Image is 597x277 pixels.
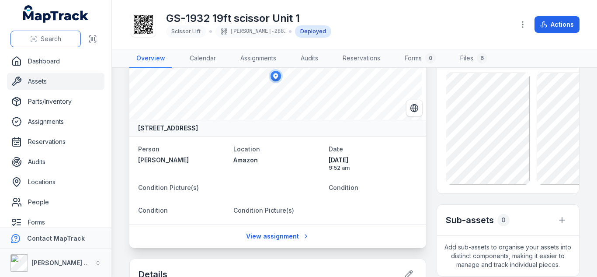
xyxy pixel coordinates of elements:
button: Switch to Satellite View [406,100,423,116]
span: Condition [138,207,168,214]
span: Add sub-assets to organise your assets into distinct components, making it easier to manage and t... [437,236,579,276]
span: Amazon [233,156,258,164]
a: Forms [7,214,104,231]
button: Actions [535,16,580,33]
a: Reservations [336,49,387,68]
strong: [STREET_ADDRESS] [138,124,198,133]
a: Dashboard [7,53,104,70]
span: Scissor Lift [171,28,201,35]
div: 0 [497,214,510,226]
span: Person [138,145,160,153]
a: Audits [294,49,325,68]
a: Parts/Inventory [7,93,104,110]
canvas: Map [129,32,422,120]
a: Overview [129,49,172,68]
a: Amazon [233,156,322,165]
a: View assignment [240,228,315,245]
a: Locations [7,173,104,191]
span: [DATE] [329,156,417,165]
span: Condition Picture(s) [233,207,294,214]
div: 6 [477,53,487,63]
time: 28/07/2025, 9:52:38 am [329,156,417,172]
button: Search [10,31,81,47]
a: Assignments [233,49,283,68]
a: Forms0 [398,49,443,68]
a: Files6 [453,49,494,68]
span: 9:52 am [329,165,417,172]
a: Reservations [7,133,104,151]
h1: GS-1932 19ft scissor Unit 1 [166,11,331,25]
a: MapTrack [23,5,89,23]
span: Condition [329,184,358,191]
a: Assignments [7,113,104,130]
a: Assets [7,73,104,90]
div: 0 [425,53,436,63]
span: Location [233,145,260,153]
strong: Contact MapTrack [27,235,85,242]
span: Date [329,145,343,153]
strong: [PERSON_NAME] Air [31,259,92,266]
div: Deployed [295,25,331,38]
span: Condition Picture(s) [138,184,199,191]
a: Calendar [183,49,223,68]
div: [PERSON_NAME]-2881 [215,25,285,38]
a: Audits [7,153,104,171]
a: People [7,193,104,211]
a: [PERSON_NAME] [138,156,226,165]
h2: Sub-assets [446,214,494,226]
span: Search [41,35,61,43]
